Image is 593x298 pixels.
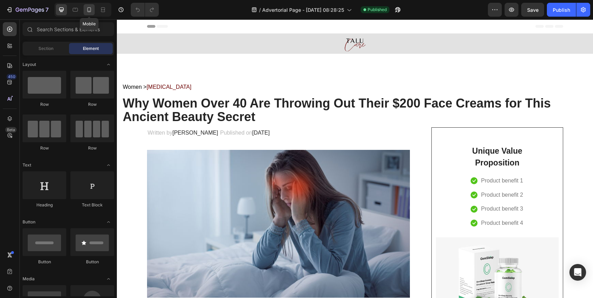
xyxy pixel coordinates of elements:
[103,216,114,228] span: Toggle open
[135,110,153,116] span: [DATE]
[351,126,410,150] p: Unique Value Proposition
[364,185,406,195] p: Product benefit 3
[103,59,114,70] span: Toggle open
[38,45,53,52] span: Section
[103,160,114,171] span: Toggle open
[368,7,387,13] span: Published
[364,199,406,209] p: Product benefit 4
[7,74,17,79] div: 450
[70,259,114,265] div: Button
[45,6,49,14] p: 7
[23,162,31,168] span: Text
[70,145,114,151] div: Row
[262,6,344,14] span: Advertorial Page - [DATE] 08:28:25
[319,218,441,298] img: Alt Image
[364,156,406,167] p: Product benefit 1
[23,276,35,282] span: Media
[117,19,593,298] iframe: Design area
[70,202,114,208] div: Text Block
[23,145,66,151] div: Row
[521,3,544,17] button: Save
[131,3,159,17] div: Undo/Redo
[364,171,406,181] p: Product benefit 2
[259,6,261,14] span: /
[70,101,114,108] div: Row
[547,3,576,17] button: Publish
[103,273,114,284] span: Toggle open
[3,3,52,17] button: 7
[553,6,570,14] div: Publish
[83,45,99,52] span: Element
[569,264,586,281] div: Open Intercom Messenger
[527,7,539,13] span: Save
[23,101,66,108] div: Row
[23,61,36,68] span: Layout
[30,130,293,279] img: Alt Image
[23,202,66,208] div: Heading
[5,127,17,133] div: Beta
[23,219,35,225] span: Button
[23,22,114,36] input: Search Sections & Elements
[23,259,66,265] div: Button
